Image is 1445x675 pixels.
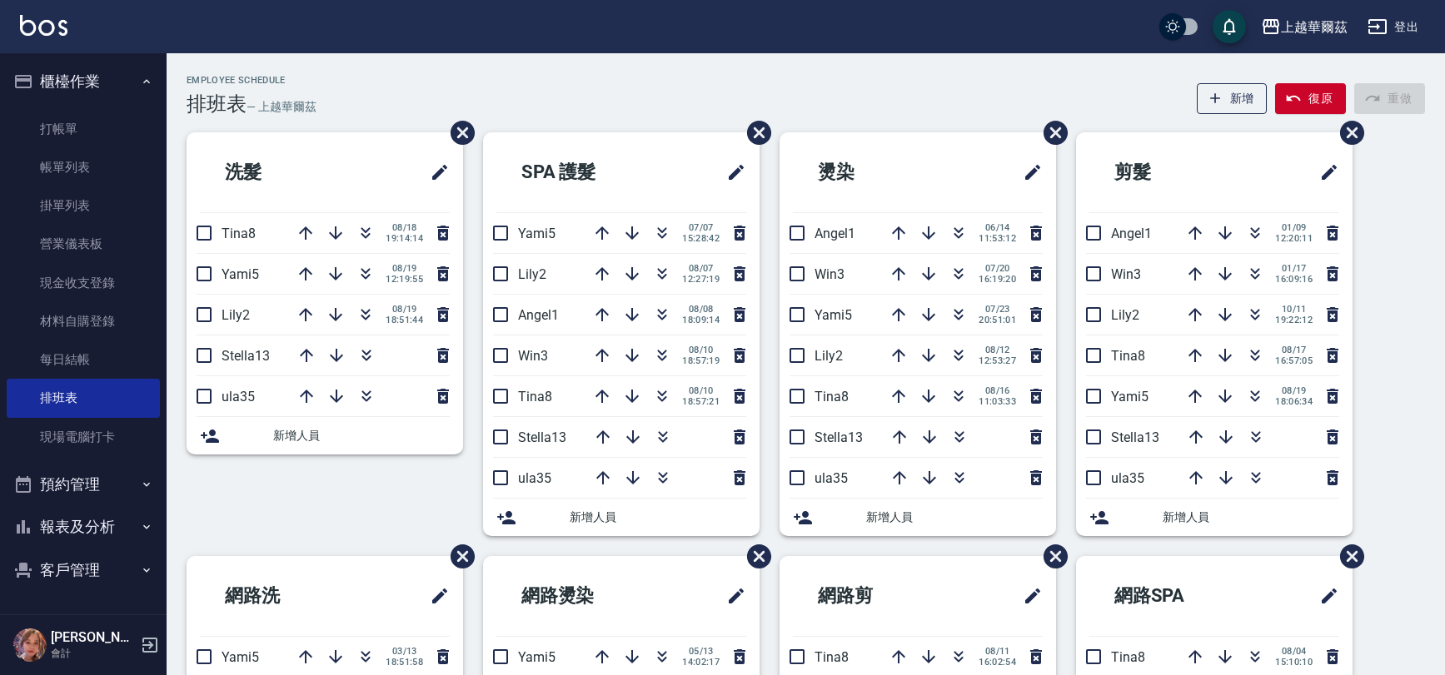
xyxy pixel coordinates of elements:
[815,429,863,445] span: Stella13
[815,307,852,323] span: Yami5
[979,233,1016,244] span: 11:53:12
[1089,566,1259,626] h2: 網路SPA
[247,98,316,116] h6: — 上越華爾茲
[496,142,668,202] h2: SPA 護髮
[682,396,720,407] span: 18:57:21
[51,646,136,661] p: 會計
[979,385,1016,396] span: 08/16
[1275,304,1313,315] span: 10/11
[1309,576,1339,616] span: 修改班表的標題
[815,649,849,665] span: Tina8
[7,302,160,340] a: 材料自購登錄
[866,509,1043,526] span: 新增人員
[1309,152,1339,192] span: 修改班表的標題
[682,263,720,274] span: 08/07
[7,548,160,592] button: 客戶管理
[716,576,746,616] span: 修改班表的標題
[1111,348,1145,364] span: Tina8
[386,315,423,325] span: 18:51:44
[1111,470,1144,486] span: ula35
[386,304,423,315] span: 08/19
[7,379,160,417] a: 排班表
[7,60,160,103] button: 櫃檯作業
[979,396,1016,407] span: 11:03:33
[7,186,160,225] a: 掛單列表
[273,427,450,444] span: 新增人員
[780,499,1056,536] div: 新增人員
[496,566,668,626] h2: 網路燙染
[682,355,720,366] span: 18:57:19
[1275,222,1313,233] span: 01/09
[1275,657,1313,668] span: 15:10:10
[682,657,720,668] span: 14:02:17
[735,108,774,157] span: 刪除班表
[518,649,556,665] span: Yami5
[187,75,316,86] h2: Employee Schedule
[716,152,746,192] span: 修改班表的標題
[386,233,423,244] span: 19:14:14
[979,345,1016,355] span: 08/12
[979,355,1016,366] span: 12:53:27
[420,576,450,616] span: 修改班表的標題
[187,92,247,116] h3: 排班表
[386,657,423,668] span: 18:51:58
[979,315,1016,325] span: 20:51:01
[438,532,477,581] span: 刪除班表
[735,532,774,581] span: 刪除班表
[7,463,160,506] button: 預約管理
[682,233,720,244] span: 15:28:42
[386,274,423,285] span: 12:19:55
[222,348,270,364] span: Stella13
[7,110,160,148] a: 打帳單
[7,264,160,302] a: 現金收支登錄
[13,628,47,662] img: Person
[1275,315,1313,325] span: 19:22:12
[386,222,423,233] span: 08/18
[1111,649,1145,665] span: Tina8
[979,657,1016,668] span: 16:02:54
[793,566,955,626] h2: 網路剪
[222,307,250,323] span: Lily2
[1197,83,1268,114] button: 新增
[1361,12,1425,42] button: 登出
[1111,266,1141,282] span: Win3
[1275,345,1313,355] span: 08/17
[1275,83,1346,114] button: 復原
[682,646,720,657] span: 05/13
[1031,108,1070,157] span: 刪除班表
[518,266,546,282] span: Lily2
[386,263,423,274] span: 08/19
[518,307,559,323] span: Angel1
[1328,532,1367,581] span: 刪除班表
[222,266,259,282] span: Yami5
[979,646,1016,657] span: 08/11
[200,566,362,626] h2: 網路洗
[570,509,746,526] span: 新增人員
[420,152,450,192] span: 修改班表的標題
[222,649,259,665] span: Yami5
[483,499,760,536] div: 新增人員
[20,15,67,36] img: Logo
[518,226,556,241] span: Yami5
[815,266,845,282] span: Win3
[1111,389,1149,405] span: Yami5
[979,263,1016,274] span: 07/20
[7,148,160,186] a: 帳單列表
[222,226,256,241] span: Tina8
[51,629,136,646] h5: [PERSON_NAME]
[815,470,848,486] span: ula35
[682,274,720,285] span: 12:27:19
[979,304,1016,315] span: 07/23
[1254,10,1354,44] button: 上越華爾茲
[1328,108,1367,157] span: 刪除班表
[682,304,720,315] span: 08/08
[1275,355,1313,366] span: 16:57:05
[815,348,843,364] span: Lily2
[518,470,551,486] span: ula35
[518,429,566,445] span: Stella13
[1111,226,1152,241] span: Angel1
[815,226,855,241] span: Angel1
[1013,576,1043,616] span: 修改班表的標題
[979,274,1016,285] span: 16:19:20
[1281,17,1348,37] div: 上越華爾茲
